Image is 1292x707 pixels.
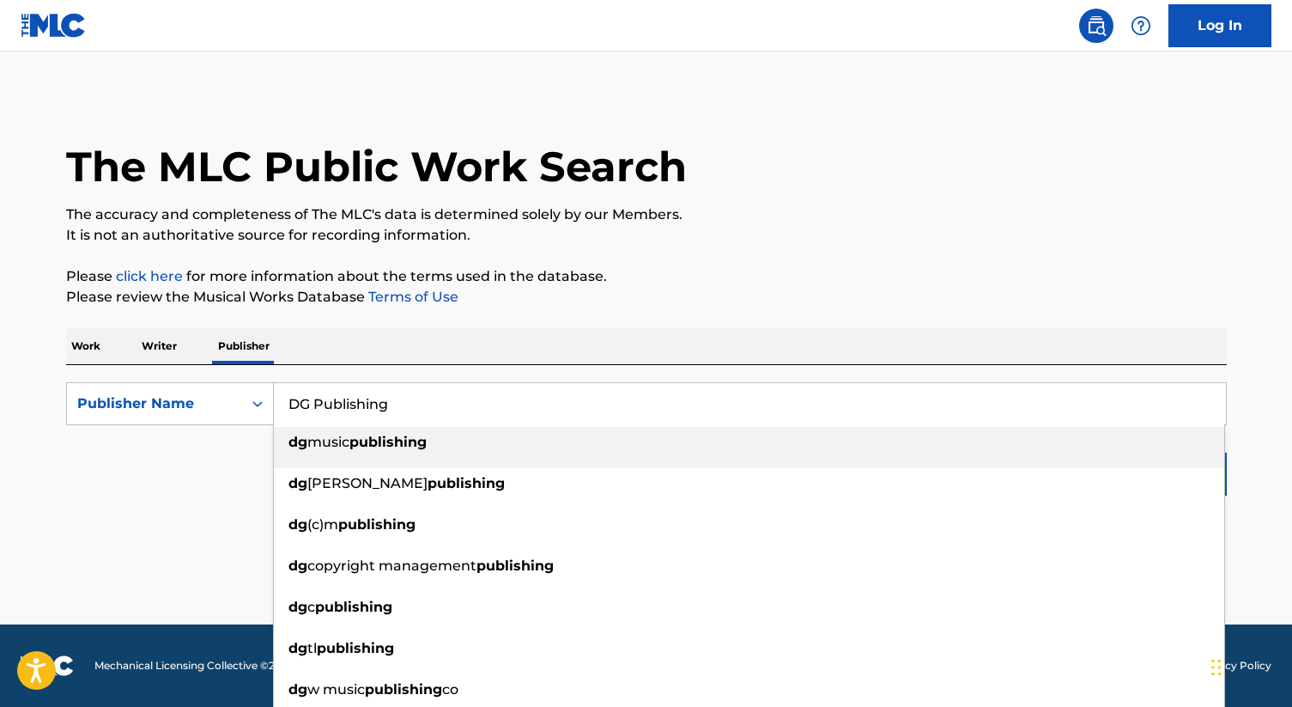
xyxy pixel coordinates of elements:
p: It is not an authoritative source for recording information. [66,225,1227,246]
strong: dg [288,434,307,450]
p: Work [66,328,106,364]
strong: publishing [349,434,427,450]
a: Log In [1168,4,1271,47]
strong: publishing [338,516,416,533]
strong: publishing [428,475,505,491]
strong: publishing [317,640,394,656]
strong: publishing [315,599,392,615]
img: search [1086,15,1107,36]
a: Terms of Use [365,289,458,305]
span: w music [307,681,365,698]
p: Please for more information about the terms used in the database. [66,266,1227,287]
strong: dg [288,516,307,533]
span: [PERSON_NAME] [307,475,428,491]
strong: dg [288,640,307,656]
span: Mechanical Licensing Collective © 2025 [94,658,294,673]
p: Please review the Musical Works Database [66,287,1227,308]
p: Publisher [213,328,275,364]
strong: dg [288,475,307,491]
div: Help [1124,9,1158,43]
span: music [307,434,349,450]
span: c [307,599,315,615]
form: Search Form [66,382,1227,504]
span: tl [307,640,317,656]
span: co [442,681,458,698]
div: Publisher Name [77,393,232,414]
p: Writer [136,328,182,364]
div: Drag [1211,642,1222,693]
strong: publishing [476,558,554,574]
a: click here [116,268,183,284]
img: logo [21,655,74,676]
span: (c)m [307,516,338,533]
strong: dg [288,558,307,574]
img: help [1131,15,1151,36]
img: MLC Logo [21,13,87,38]
p: The accuracy and completeness of The MLC's data is determined solely by our Members. [66,204,1227,225]
a: Public Search [1079,9,1113,43]
strong: publishing [365,681,442,698]
strong: dg [288,681,307,698]
strong: dg [288,599,307,615]
span: copyright management [307,558,476,574]
iframe: Chat Widget [1206,625,1292,707]
h1: The MLC Public Work Search [66,141,687,192]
